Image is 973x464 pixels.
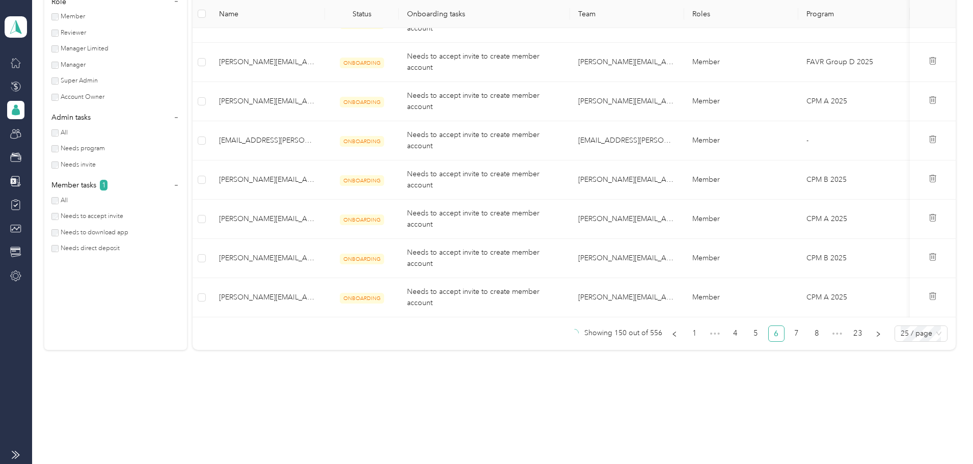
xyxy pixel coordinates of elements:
td: cristie.huennekens@optioncare.com [570,43,684,82]
span: ONBOARDING [340,136,384,147]
label: All [59,196,68,205]
li: 7 [789,325,805,342]
label: Reviewer [59,29,86,38]
button: left [666,325,683,342]
label: All [59,128,68,138]
span: [PERSON_NAME][EMAIL_ADDRESS][DOMAIN_NAME] [219,96,317,107]
td: ONBOARDING [325,160,399,200]
span: ONBOARDING [340,58,384,68]
span: [PERSON_NAME][EMAIL_ADDRESS][PERSON_NAME][DOMAIN_NAME] [219,253,317,264]
label: Needs to accept invite [59,212,123,221]
span: [EMAIL_ADDRESS][PERSON_NAME][DOMAIN_NAME] [219,135,317,146]
td: Member [684,43,798,82]
td: fabiola.quijada@optioncare.com [211,43,325,82]
button: right [870,325,886,342]
span: Needs to accept invite to create member account [407,209,539,229]
a: 5 [748,326,764,341]
span: ••• [707,325,723,342]
td: vicki.ferraiolo@optioncare.com [570,278,684,317]
a: 7 [789,326,804,341]
span: Needs to accept invite to create member account [407,52,539,72]
td: FAVR Group D 2025 [798,43,909,82]
label: Needs direct deposit [59,244,120,253]
td: jared.sibley@optioncare.com [211,239,325,278]
li: 8 [809,325,825,342]
td: jackie.rodriguez@optioncare.com [211,160,325,200]
td: jean.salazar@optioncare.com [211,278,325,317]
span: [PERSON_NAME][EMAIL_ADDRESS][PERSON_NAME][DOMAIN_NAME] [219,57,317,68]
span: Name [219,10,317,18]
td: jana.matney@optioncare.com [211,200,325,239]
label: Super Admin [59,76,98,86]
p: Member tasks [51,180,96,190]
td: denise.cipolla@optioncare.com [570,160,684,200]
span: Needs to accept invite to create member account [407,248,539,268]
td: CPM B 2025 [798,239,909,278]
span: right [875,331,881,337]
li: Next Page [870,325,886,342]
span: ONBOARDING [340,254,384,264]
span: [PERSON_NAME][EMAIL_ADDRESS][PERSON_NAME][DOMAIN_NAME] [219,213,317,225]
span: 1 [100,180,107,190]
label: Needs to download app [59,228,128,237]
td: jana.matney@optioncare.com [570,200,684,239]
a: 8 [809,326,825,341]
td: CPM B 2025 [798,160,909,200]
p: Admin tasks [51,112,91,123]
li: Previous Page [666,325,683,342]
td: Member [684,82,798,121]
td: ONBOARDING [325,278,399,317]
div: Page Size [895,325,948,342]
a: 4 [728,326,743,341]
td: Member [684,278,798,317]
td: ONBOARDING [325,43,399,82]
td: heather.stancil@optioncare.com [211,121,325,160]
li: 5 [748,325,764,342]
label: Manager [59,61,86,70]
span: Needs to accept invite to create member account [407,130,539,150]
label: Needs program [59,144,105,153]
li: 1 [687,325,703,342]
td: CPM A 2025 [798,278,909,317]
td: - [798,121,909,160]
iframe: Everlance-gr Chat Button Frame [916,407,973,464]
a: 6 [769,326,784,341]
a: 1 [687,326,702,341]
span: ONBOARDING [340,214,384,225]
td: cynthia.ostendarp@optioncare.com [570,82,684,121]
li: 23 [850,325,866,342]
li: 4 [727,325,744,342]
label: Member [59,12,85,21]
td: heather.stancil@optioncare.com [570,121,684,160]
td: CPM A 2025 [798,82,909,121]
label: Needs invite [59,160,96,170]
li: Previous 5 Pages [707,325,723,342]
td: Member [684,239,798,278]
span: ONBOARDING [340,293,384,304]
td: Member [684,200,798,239]
span: left [671,331,678,337]
td: ONBOARDING [325,121,399,160]
td: julieann.bussey@optioncare.com [570,239,684,278]
td: hannah.oday@optioncare.com [211,82,325,121]
span: ONBOARDING [340,175,384,186]
span: [PERSON_NAME][EMAIL_ADDRESS][PERSON_NAME][DOMAIN_NAME] [219,292,317,303]
span: ••• [829,325,846,342]
td: CPM A 2025 [798,200,909,239]
td: ONBOARDING [325,82,399,121]
span: Needs to accept invite to create member account [407,287,539,307]
td: Member [684,160,798,200]
span: ONBOARDING [340,97,384,107]
li: 6 [768,325,785,342]
label: Manager Limited [59,44,109,53]
a: 23 [850,326,866,341]
span: [PERSON_NAME][EMAIL_ADDRESS][PERSON_NAME][DOMAIN_NAME] [219,174,317,185]
td: ONBOARDING [325,200,399,239]
span: 25 / page [901,326,941,341]
span: Needs to accept invite to create member account [407,91,539,111]
td: ONBOARDING [325,239,399,278]
span: Showing 150 out of 556 [584,325,662,341]
span: Needs to accept invite to create member account [407,170,539,189]
td: Member [684,121,798,160]
li: Next 5 Pages [829,325,846,342]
